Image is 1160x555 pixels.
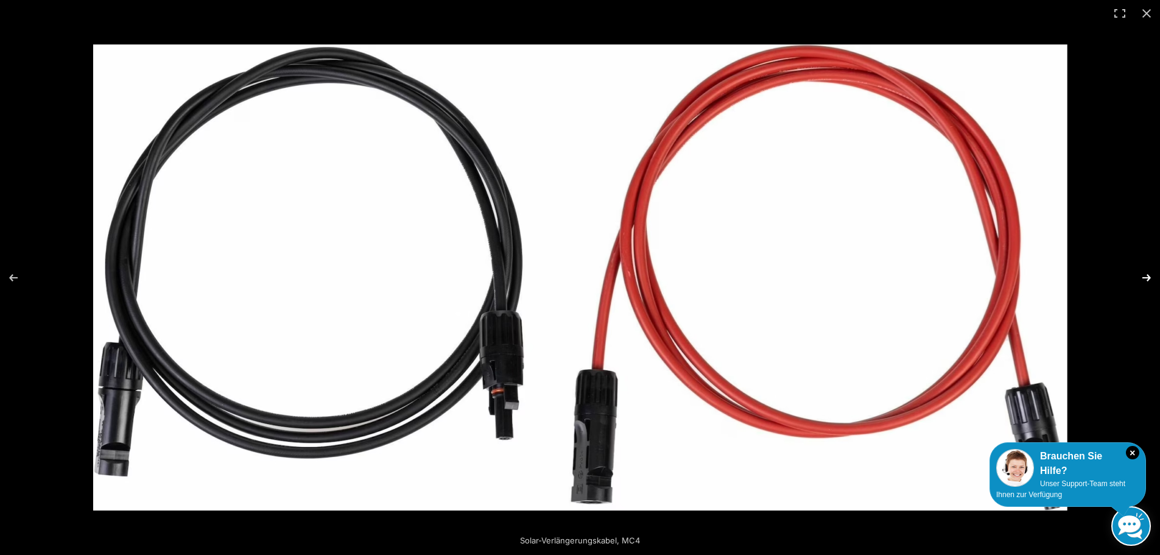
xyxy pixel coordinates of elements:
[996,449,1139,478] div: Brauchen Sie Hilfe?
[996,479,1125,499] span: Unser Support-Team steht Ihnen zur Verfügung
[93,44,1067,511] img: Solar-Verlängerungskabel, MC4
[452,528,708,553] div: Solar-Verlängerungskabel, MC4
[996,449,1034,487] img: Customer service
[1126,446,1139,459] i: Schließen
